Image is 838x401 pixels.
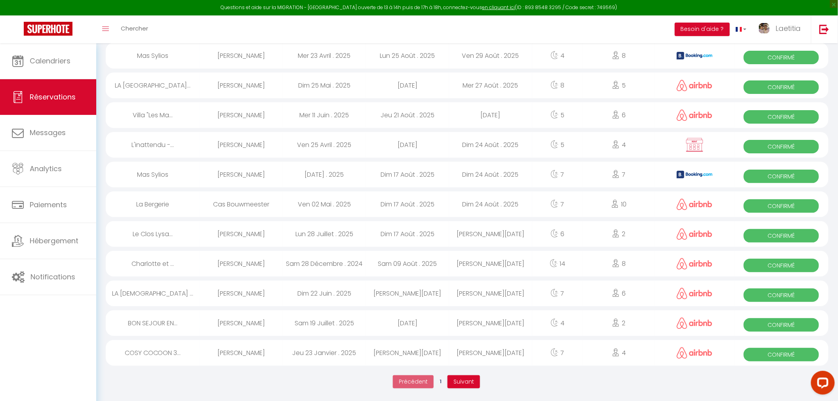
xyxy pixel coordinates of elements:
[434,374,448,388] span: 1
[758,23,770,34] img: ...
[453,378,474,386] span: Suivant
[30,56,70,66] span: Calendriers
[30,200,67,210] span: Paiements
[775,23,801,33] span: Laetitia
[448,375,480,389] button: Next
[24,22,72,36] img: Super Booking
[30,92,76,102] span: Réservations
[752,15,811,43] a: ... Laetitia
[115,15,154,43] a: Chercher
[399,378,428,386] span: Précédent
[121,24,148,32] span: Chercher
[482,4,515,11] a: en cliquant ici
[675,23,730,36] button: Besoin d'aide ?
[30,236,78,246] span: Hébergement
[30,272,75,282] span: Notifications
[805,368,838,401] iframe: LiveChat chat widget
[819,24,829,34] img: logout
[30,164,62,174] span: Analytics
[30,128,66,137] span: Messages
[393,375,434,389] button: Previous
